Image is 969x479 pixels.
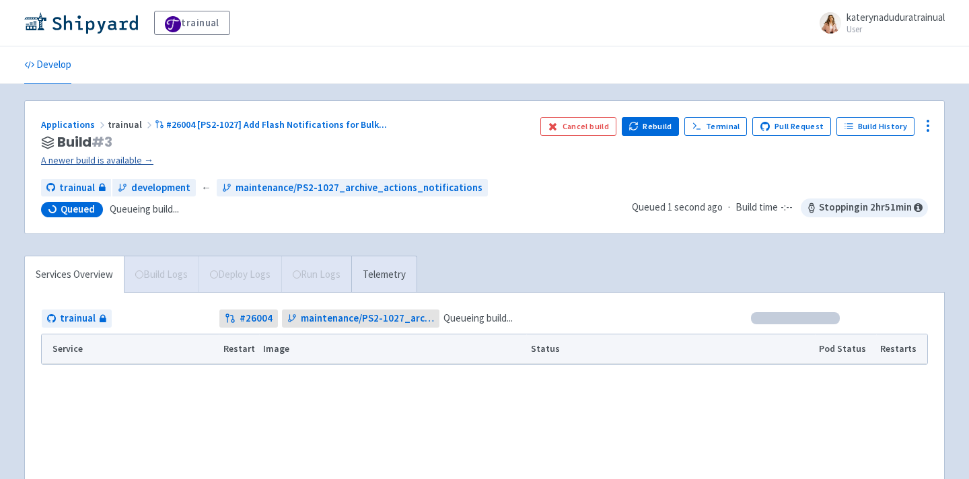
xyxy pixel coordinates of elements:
a: Telemetry [351,256,417,293]
a: trainual [42,309,112,328]
button: Cancel build [540,117,616,136]
a: maintenance/PS2-1027_archive_actions_notifications [217,179,488,197]
a: trainual [154,11,230,35]
small: User [847,25,945,34]
a: Applications [41,118,108,131]
a: maintenance/PS2-1027_archive_actions_notifications [282,309,440,328]
span: Queueing build... [110,202,179,217]
span: Queued [61,202,95,216]
a: #26004 [PS2-1027] Add Flash Notifications for Bulk... [155,118,389,131]
span: Build [57,135,112,150]
a: trainual [41,179,111,197]
time: 1 second ago [668,200,723,213]
span: development [131,180,190,196]
span: maintenance/PS2-1027_archive_actions_notifications [236,180,482,196]
th: Image [259,334,526,364]
a: Develop [24,46,71,84]
span: trainual [60,311,96,326]
a: A newer build is available → [41,153,530,168]
th: Restarts [876,334,927,364]
a: Pull Request [752,117,831,136]
span: trainual [108,118,155,131]
th: Service [42,334,219,364]
span: Queued [632,200,723,213]
a: katerynaduduratrainual User [812,12,945,34]
span: ← [201,180,211,196]
th: Pod Status [815,334,876,364]
img: Shipyard logo [24,12,138,34]
a: development [112,179,196,197]
a: Build History [836,117,914,136]
a: #26004 [219,309,278,328]
span: #26004 [PS2-1027] Add Flash Notifications for Bulk ... [166,118,387,131]
span: katerynaduduratrainual [847,11,945,24]
span: # 3 [92,133,112,151]
span: trainual [59,180,95,196]
span: Queueing build... [443,311,513,326]
span: Stopping in 2 hr 51 min [801,198,928,217]
div: · [632,198,928,217]
a: Services Overview [25,256,124,293]
button: Rebuild [622,117,680,136]
span: maintenance/PS2-1027_archive_actions_notifications [301,311,435,326]
span: -:-- [781,200,793,215]
span: Build time [735,200,778,215]
th: Restart [219,334,259,364]
th: Status [526,334,814,364]
a: Terminal [684,117,747,136]
strong: # 26004 [240,311,273,326]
